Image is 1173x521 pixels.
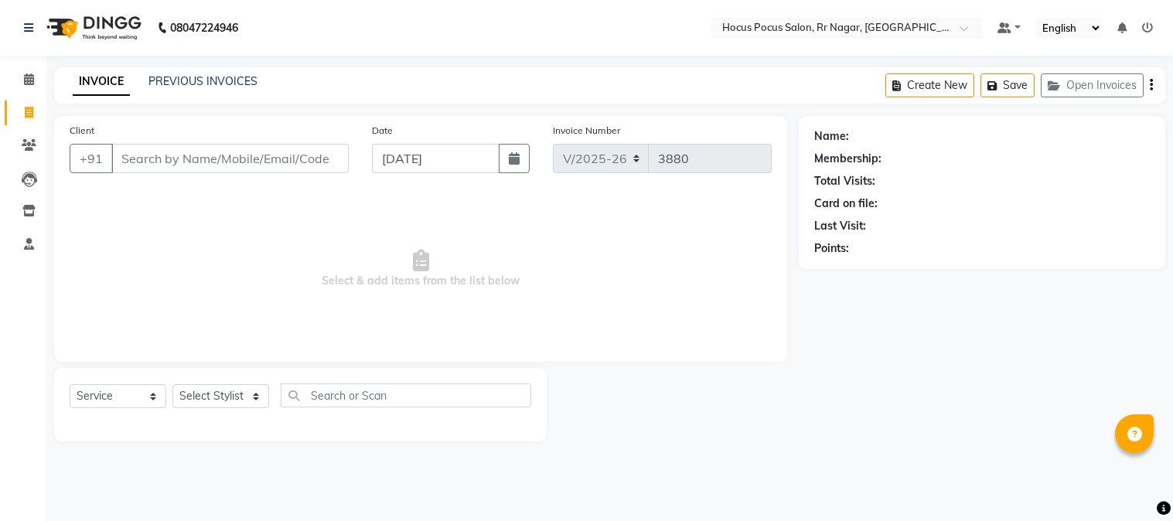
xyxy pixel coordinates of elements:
[814,196,878,212] div: Card on file:
[70,192,772,346] span: Select & add items from the list below
[1108,459,1158,506] iframe: chat widget
[885,73,974,97] button: Create New
[372,124,393,138] label: Date
[281,383,531,407] input: Search or Scan
[814,151,881,167] div: Membership:
[980,73,1035,97] button: Save
[553,124,620,138] label: Invoice Number
[814,173,875,189] div: Total Visits:
[70,124,94,138] label: Client
[1041,73,1144,97] button: Open Invoices
[111,144,349,173] input: Search by Name/Mobile/Email/Code
[814,128,849,145] div: Name:
[73,68,130,96] a: INVOICE
[814,240,849,257] div: Points:
[170,6,238,49] b: 08047224946
[70,144,113,173] button: +91
[39,6,145,49] img: logo
[148,74,257,88] a: PREVIOUS INVOICES
[814,218,866,234] div: Last Visit:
